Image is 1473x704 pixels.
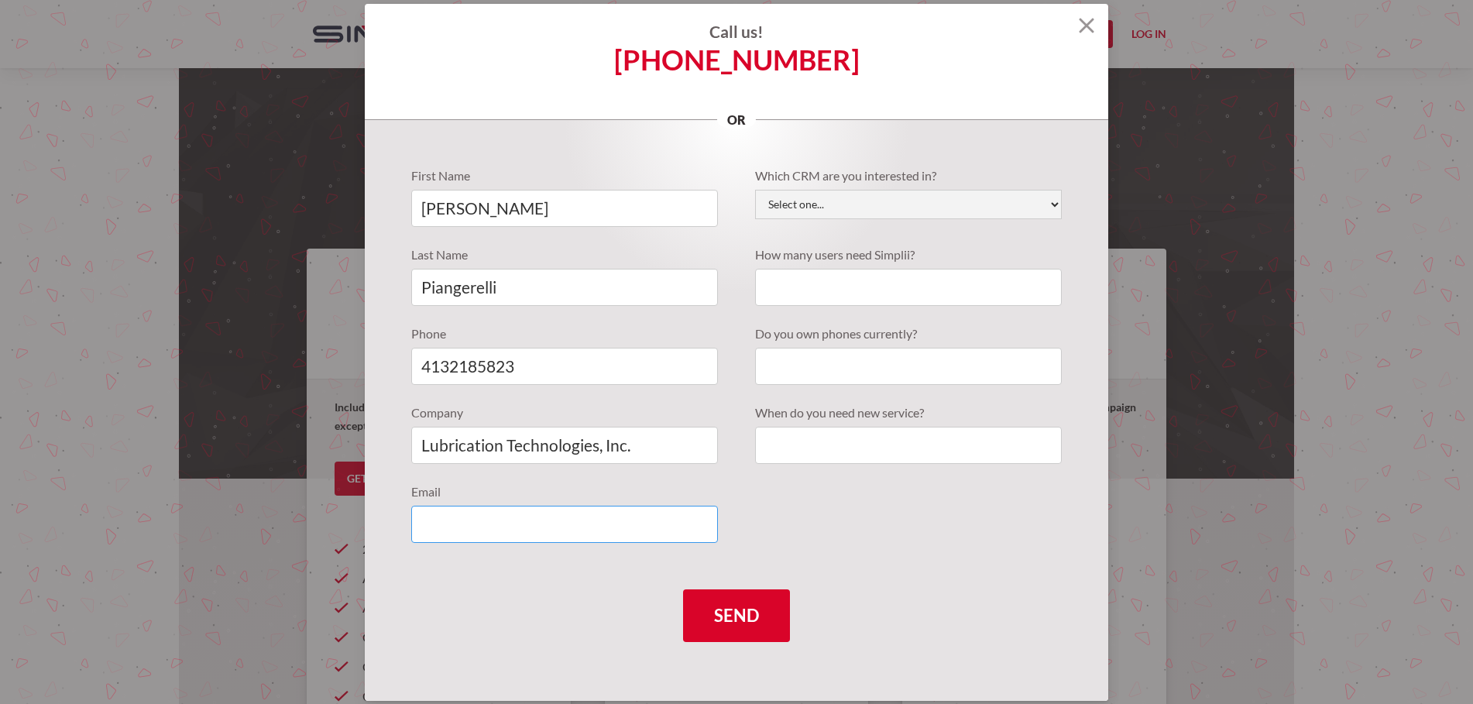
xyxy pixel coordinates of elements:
h4: Call us! [365,22,1108,41]
label: First Name [411,167,718,185]
label: Phone [411,325,718,343]
form: Quote Requests [411,167,1062,642]
label: Do you own phones currently? [755,325,1062,343]
label: Last Name [411,246,718,264]
input: Send [683,589,790,642]
a: [PHONE_NUMBER] [614,50,860,69]
label: When do you need new service? [755,404,1062,422]
label: Which CRM are you interested in? [755,167,1062,185]
label: Company [411,404,718,422]
p: or [717,111,756,129]
label: Email [411,482,718,501]
label: How many users need Simplii? [755,246,1062,264]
